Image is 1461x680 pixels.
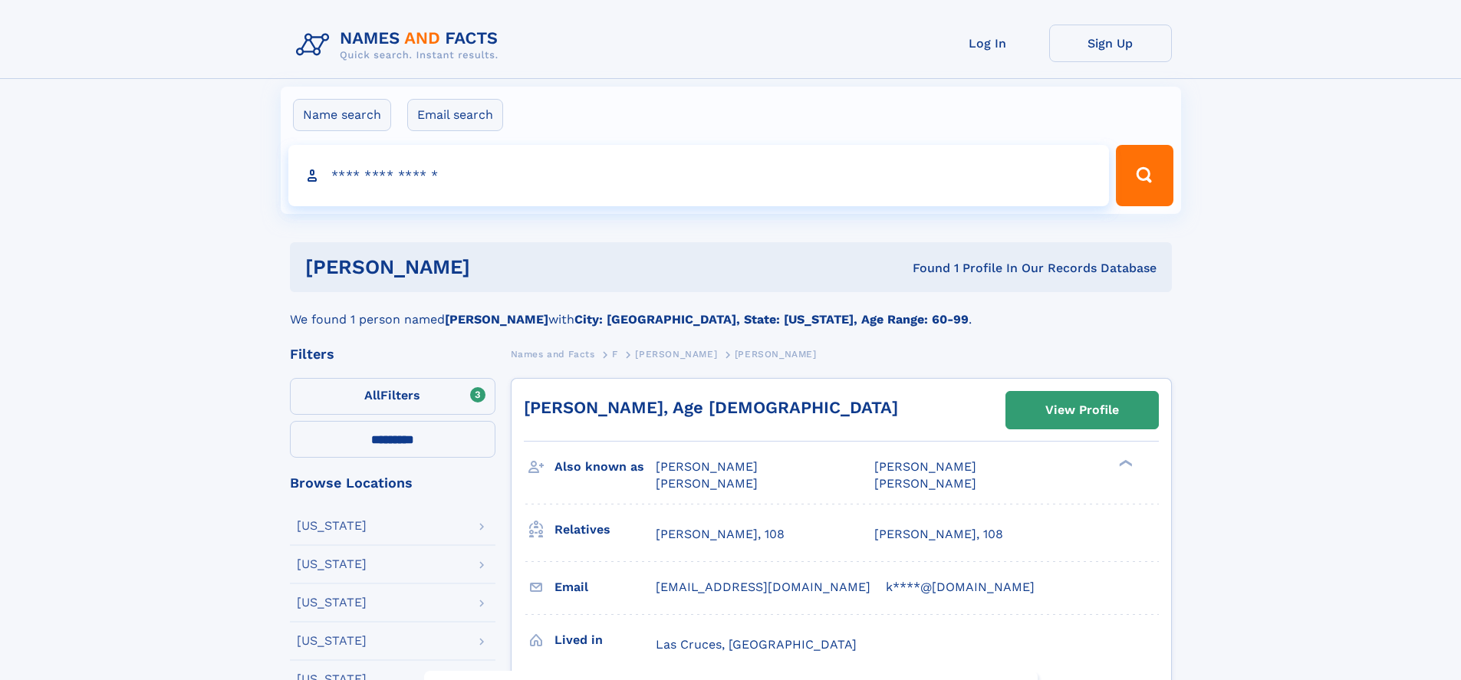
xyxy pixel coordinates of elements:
[1006,392,1158,429] a: View Profile
[290,292,1172,329] div: We found 1 person named with .
[635,349,717,360] span: [PERSON_NAME]
[926,25,1049,62] a: Log In
[554,574,656,600] h3: Email
[874,526,1003,543] a: [PERSON_NAME], 108
[656,476,758,491] span: [PERSON_NAME]
[290,476,495,490] div: Browse Locations
[656,526,785,543] a: [PERSON_NAME], 108
[445,312,548,327] b: [PERSON_NAME]
[297,635,367,647] div: [US_STATE]
[656,459,758,474] span: [PERSON_NAME]
[635,344,717,363] a: [PERSON_NAME]
[554,454,656,480] h3: Also known as
[735,349,817,360] span: [PERSON_NAME]
[364,388,380,402] span: All
[574,312,969,327] b: City: [GEOGRAPHIC_DATA], State: [US_STATE], Age Range: 60-99
[297,520,367,532] div: [US_STATE]
[305,258,692,277] h1: [PERSON_NAME]
[1116,145,1173,206] button: Search Button
[524,398,898,417] a: [PERSON_NAME], Age [DEMOGRAPHIC_DATA]
[511,344,595,363] a: Names and Facts
[288,145,1110,206] input: search input
[297,596,367,609] div: [US_STATE]
[1045,393,1119,428] div: View Profile
[407,99,503,131] label: Email search
[612,344,618,363] a: F
[612,349,618,360] span: F
[691,260,1157,277] div: Found 1 Profile In Our Records Database
[874,459,976,474] span: [PERSON_NAME]
[554,627,656,653] h3: Lived in
[293,99,391,131] label: Name search
[297,558,367,570] div: [US_STATE]
[290,347,495,361] div: Filters
[656,637,857,652] span: Las Cruces, [GEOGRAPHIC_DATA]
[554,517,656,543] h3: Relatives
[656,580,870,594] span: [EMAIL_ADDRESS][DOMAIN_NAME]
[290,378,495,415] label: Filters
[874,476,976,491] span: [PERSON_NAME]
[1049,25,1172,62] a: Sign Up
[1115,458,1134,468] div: ❯
[290,25,511,66] img: Logo Names and Facts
